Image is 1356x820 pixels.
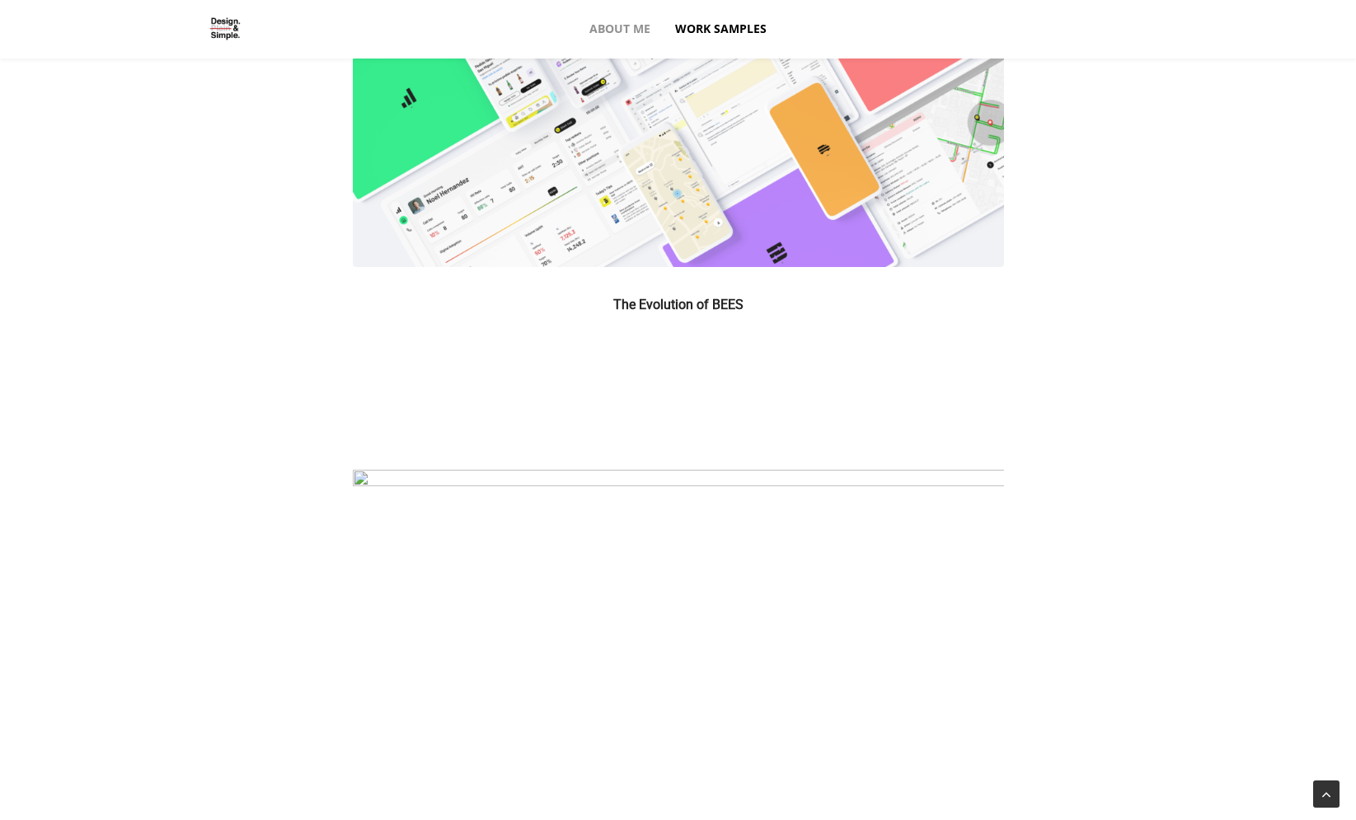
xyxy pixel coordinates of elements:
a: The Evolution of BEES [613,297,744,312]
img: Design. Plain and simple. [184,3,266,54]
